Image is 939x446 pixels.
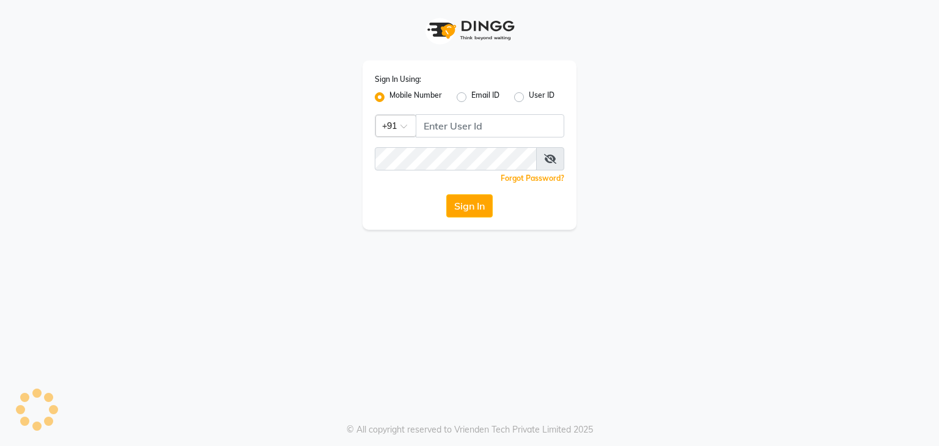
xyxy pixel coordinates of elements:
input: Username [416,114,564,137]
label: Sign In Using: [375,74,421,85]
label: Email ID [471,90,499,104]
img: logo1.svg [421,12,518,48]
label: User ID [529,90,554,104]
input: Username [375,147,537,170]
label: Mobile Number [389,90,442,104]
a: Forgot Password? [501,174,564,183]
button: Sign In [446,194,493,218]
